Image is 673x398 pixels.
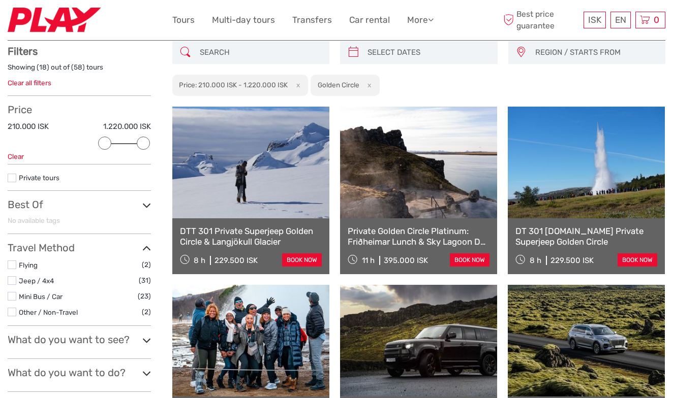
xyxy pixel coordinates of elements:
[407,13,434,27] a: More
[19,277,54,285] a: Jeep / 4x4
[179,81,288,89] h2: Price: 210.000 ISK - 1.220.000 ISK
[292,13,332,27] a: Transfers
[39,62,47,72] label: 18
[550,256,594,265] div: 229.500 ISK
[74,62,82,72] label: 58
[8,104,151,116] h3: Price
[19,174,59,182] a: Private tours
[348,226,490,247] a: Private Golden Circle Platinum: Friðheimar Lunch & Sky Lagoon Day Tour
[515,226,657,247] a: DT 301 [DOMAIN_NAME] Private Superjeep Golden Circle
[618,253,657,267] a: book now
[530,256,541,265] span: 8 h
[610,12,631,28] div: EN
[196,44,325,61] input: SEARCH
[8,152,151,161] div: Clear
[14,18,115,26] p: We're away right now. Please check back later!
[289,80,303,90] button: x
[138,290,151,302] span: (23)
[8,367,151,379] h3: What do you want to do?
[19,308,78,316] a: Other / Non-Travel
[8,242,151,254] h3: Travel Method
[362,256,375,265] span: 11 h
[8,121,49,132] label: 210.000 ISK
[318,81,359,89] h2: Golden Circle
[588,15,601,25] span: ISK
[282,253,322,267] a: book now
[8,62,151,78] div: Showing ( ) out of ( ) tours
[531,44,661,61] button: REGION / STARTS FROM
[215,256,258,265] div: 229.500 ISK
[19,292,63,301] a: Mini Bus / Car
[349,13,390,27] a: Car rental
[103,121,151,132] label: 1.220.000 ISK
[142,306,151,318] span: (2)
[652,15,661,25] span: 0
[172,13,195,27] a: Tours
[117,16,129,28] button: Open LiveChat chat widget
[384,256,428,265] div: 395.000 ISK
[8,216,60,224] span: No available tags
[8,45,38,57] strong: Filters
[8,8,101,32] img: Fly Play
[363,44,493,61] input: SELECT DATES
[8,79,51,87] a: Clear all filters
[180,226,322,247] a: DTT 301 Private Superjeep Golden Circle & Langjökull Glacier
[361,80,375,90] button: x
[19,261,38,269] a: Flying
[8,334,151,346] h3: What do you want to see?
[212,13,275,27] a: Multi-day tours
[194,256,205,265] span: 8 h
[450,253,490,267] a: book now
[139,275,151,286] span: (31)
[8,198,151,211] h3: Best Of
[501,9,582,31] span: Best price guarantee
[142,259,151,271] span: (2)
